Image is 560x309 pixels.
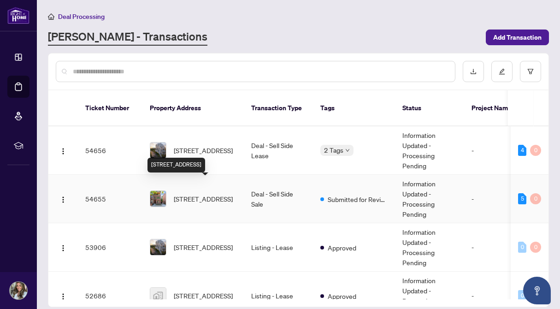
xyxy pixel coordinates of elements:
img: Logo [59,293,67,300]
td: Listing - Lease [244,223,313,272]
span: Approved [328,243,356,253]
div: 5 [518,193,526,204]
div: 4 [518,145,526,156]
button: Add Transaction [486,30,549,45]
div: [STREET_ADDRESS] [147,158,205,172]
span: home [48,13,54,20]
img: thumbnail-img [150,143,166,158]
span: download [470,68,477,75]
td: Information Updated - Processing Pending [395,175,464,223]
th: Status [395,90,464,126]
th: Project Name [464,90,519,126]
span: Submitted for Review [328,194,388,204]
div: 0 [530,193,541,204]
img: thumbnail-img [150,288,166,303]
img: Logo [59,148,67,155]
div: 0 [530,242,541,253]
button: edit [491,61,513,82]
td: Deal - Sell Side Lease [244,126,313,175]
th: Transaction Type [244,90,313,126]
img: thumbnail-img [150,191,166,207]
img: Profile Icon [10,282,27,299]
span: down [345,148,350,153]
span: [STREET_ADDRESS] [174,291,233,301]
button: download [463,61,484,82]
img: Logo [59,244,67,252]
button: Logo [56,191,71,206]
td: Information Updated - Processing Pending [395,223,464,272]
img: logo [7,7,29,24]
span: Deal Processing [58,12,105,21]
th: Ticket Number [78,90,142,126]
span: edit [499,68,505,75]
button: Open asap [523,277,551,304]
span: [STREET_ADDRESS] [174,242,233,252]
button: Logo [56,288,71,303]
td: - [464,126,519,175]
td: - [464,175,519,223]
span: [STREET_ADDRESS] [174,194,233,204]
div: 0 [518,290,526,301]
span: Add Transaction [493,30,542,45]
td: Deal - Sell Side Sale [244,175,313,223]
td: 54656 [78,126,142,175]
td: 53906 [78,223,142,272]
th: Tags [313,90,395,126]
div: 0 [518,242,526,253]
td: - [464,223,519,272]
button: Logo [56,143,71,158]
button: filter [520,61,541,82]
button: Logo [56,240,71,255]
th: Property Address [142,90,244,126]
img: Logo [59,196,67,203]
span: filter [527,68,534,75]
div: 0 [530,145,541,156]
span: [STREET_ADDRESS] [174,145,233,155]
span: Approved [328,291,356,301]
span: 2 Tags [324,145,343,155]
td: Information Updated - Processing Pending [395,126,464,175]
a: [PERSON_NAME] - Transactions [48,29,207,46]
img: thumbnail-img [150,239,166,255]
td: 54655 [78,175,142,223]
